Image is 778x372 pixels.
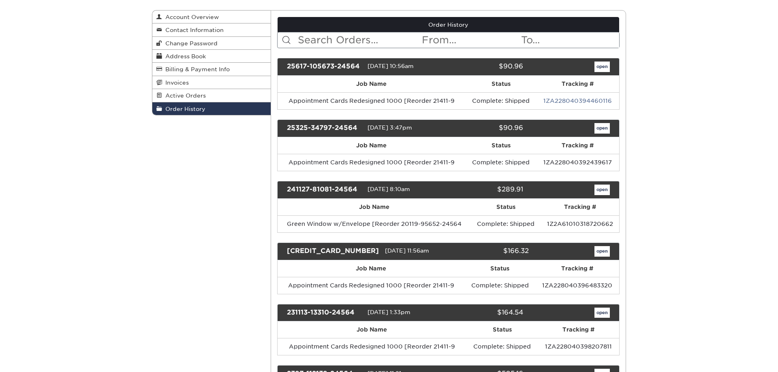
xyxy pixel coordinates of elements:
[594,308,610,318] a: open
[538,338,619,355] td: 1ZA228040398207811
[152,102,271,115] a: Order History
[466,338,538,355] td: Complete: Shipped
[465,277,535,294] td: Complete: Shipped
[162,66,230,72] span: Billing & Payment Info
[162,79,189,86] span: Invoices
[466,92,536,109] td: Complete: Shipped
[281,246,385,257] div: [CREDIT_CARD_NUMBER]
[162,92,206,99] span: Active Orders
[466,154,536,171] td: Complete: Shipped
[281,123,368,134] div: 25325-34797-24564
[278,199,471,215] th: Job Name
[278,260,465,277] th: Job Name
[152,11,271,23] a: Account Overview
[466,321,538,338] th: Status
[297,32,421,48] input: Search Orders...
[520,32,619,48] input: To...
[278,338,467,355] td: Appointment Cards Redesigned 1000 [Reorder 21411-9
[278,215,471,232] td: Green Window w/Envelope [Reorder 20119-95652-24564
[368,63,414,69] span: [DATE] 10:56am
[385,247,429,254] span: [DATE] 11:56am
[442,185,529,195] div: $289.91
[421,32,520,48] input: From...
[162,106,205,112] span: Order History
[466,137,536,154] th: Status
[543,98,612,104] a: 1ZA228040394460116
[442,123,529,134] div: $90.96
[278,137,466,154] th: Job Name
[471,215,541,232] td: Complete: Shipped
[594,62,610,72] a: open
[368,124,412,131] span: [DATE] 3:47pm
[368,309,410,315] span: [DATE] 1:33pm
[541,199,619,215] th: Tracking #
[162,14,219,20] span: Account Overview
[152,37,271,50] a: Change Password
[278,277,465,294] td: Appointment Cards Redesigned 1000 [Reorder 21411-9
[536,76,619,92] th: Tracking #
[162,53,206,60] span: Address Book
[152,63,271,76] a: Billing & Payment Info
[278,92,466,109] td: Appointment Cards Redesigned 1000 [Reorder 21411-9
[281,185,368,195] div: 241127-81081-24564
[465,260,535,277] th: Status
[2,347,69,369] iframe: Google Customer Reviews
[442,308,529,318] div: $164.54
[471,199,541,215] th: Status
[281,62,368,72] div: 25617-105673-24564
[368,186,410,192] span: [DATE] 8:10am
[278,321,467,338] th: Job Name
[594,123,610,134] a: open
[442,62,529,72] div: $90.96
[278,76,466,92] th: Job Name
[152,23,271,36] a: Contact Information
[466,76,536,92] th: Status
[152,76,271,89] a: Invoices
[594,246,610,257] a: open
[535,260,619,277] th: Tracking #
[594,185,610,195] a: open
[278,154,466,171] td: Appointment Cards Redesigned 1000 [Reorder 21411-9
[281,308,368,318] div: 231113-13310-24564
[536,137,619,154] th: Tracking #
[535,277,619,294] td: 1ZA228040396483320
[162,27,224,33] span: Contact Information
[536,154,619,171] td: 1ZA228040392439617
[152,89,271,102] a: Active Orders
[278,17,620,32] a: Order History
[538,321,619,338] th: Tracking #
[152,50,271,63] a: Address Book
[454,246,535,257] div: $166.32
[162,40,218,47] span: Change Password
[541,215,619,232] td: 1Z2A61010318720662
